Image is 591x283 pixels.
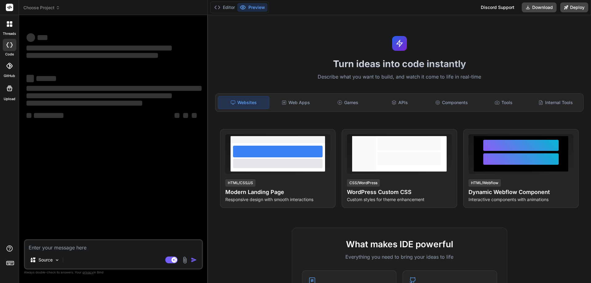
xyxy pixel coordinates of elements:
[23,5,60,11] span: Choose Project
[54,257,60,263] img: Pick Models
[26,93,172,98] span: ‌
[36,76,56,81] span: ‌
[347,179,380,187] div: CSS/WordPress
[38,35,47,40] span: ‌
[38,257,53,263] p: Source
[26,75,34,82] span: ‌
[426,96,477,109] div: Components
[237,3,267,12] button: Preview
[26,53,158,58] span: ‌
[477,2,518,12] div: Discord Support
[522,2,557,12] button: Download
[530,96,581,109] div: Internal Tools
[211,73,587,81] p: Describe what you want to build, and watch it come to life in real-time
[347,188,452,196] h4: WordPress Custom CSS
[225,179,255,187] div: HTML/CSS/JS
[225,188,330,196] h4: Modern Landing Page
[468,196,573,203] p: Interactive components with animations
[5,52,14,57] label: code
[347,196,452,203] p: Custom styles for theme enhancement
[26,46,172,51] span: ‌
[34,113,63,118] span: ‌
[4,73,15,79] label: GitHub
[191,257,197,263] img: icon
[271,96,321,109] div: Web Apps
[211,58,587,69] h1: Turn ideas into code instantly
[302,238,497,251] h2: What makes IDE powerful
[26,113,31,118] span: ‌
[374,96,425,109] div: APIs
[175,113,179,118] span: ‌
[181,257,188,264] img: attachment
[26,33,35,42] span: ‌
[24,269,203,275] p: Always double-check its answers. Your in Bind
[225,196,330,203] p: Responsive design with smooth interactions
[560,2,588,12] button: Deploy
[26,101,142,106] span: ‌
[218,96,269,109] div: Websites
[192,113,197,118] span: ‌
[468,188,573,196] h4: Dynamic Webflow Component
[82,270,94,274] span: privacy
[302,253,497,261] p: Everything you need to bring your ideas to life
[183,113,188,118] span: ‌
[468,179,501,187] div: HTML/Webflow
[26,86,202,91] span: ‌
[478,96,529,109] div: Tools
[323,96,373,109] div: Games
[4,96,15,102] label: Upload
[212,3,237,12] button: Editor
[3,31,16,36] label: threads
